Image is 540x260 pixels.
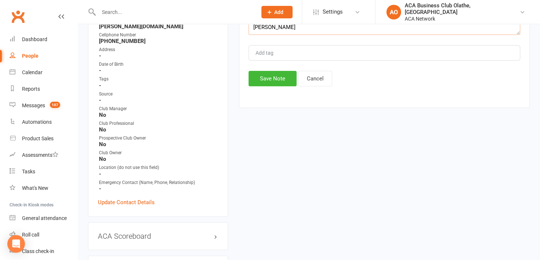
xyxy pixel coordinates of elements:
[255,48,280,57] input: Add tag
[99,46,218,53] div: Address
[22,152,58,158] div: Assessments
[405,2,519,15] div: ACA Business Club Olathe, [GEOGRAPHIC_DATA]
[99,32,218,39] div: Cellphone Number
[99,112,218,118] strong: No
[274,9,283,15] span: Add
[22,232,39,238] div: Roll call
[99,171,218,177] strong: -
[22,119,52,125] div: Automations
[10,97,77,114] a: Messages 107
[10,147,77,163] a: Assessments
[99,179,218,186] div: Emergency Contact (Name, Phone, Relationship)
[99,53,218,59] strong: -
[386,5,401,19] div: AO
[405,15,519,22] div: ACA Network
[22,69,43,75] div: Calendar
[22,36,47,42] div: Dashboard
[10,227,77,243] a: Roll call
[99,67,218,74] strong: -
[22,86,40,92] div: Reports
[10,48,77,64] a: People
[10,180,77,196] a: What's New
[99,149,218,156] div: Club Owner
[10,81,77,97] a: Reports
[298,71,332,86] button: Cancel
[96,7,252,17] input: Search...
[99,141,218,148] strong: No
[99,91,218,98] div: Source
[261,6,293,18] button: Add
[99,61,218,68] div: Date of Birth
[10,210,77,227] a: General attendance kiosk mode
[22,185,48,191] div: What's New
[99,120,218,127] div: Club Professional
[22,102,45,108] div: Messages
[98,232,218,240] h3: ACA Scoreboard
[10,130,77,147] a: Product Sales
[10,31,77,48] a: Dashboard
[10,114,77,130] a: Automations
[22,53,38,59] div: People
[22,169,35,174] div: Tasks
[99,38,218,44] strong: [PHONE_NUMBER]
[10,64,77,81] a: Calendar
[99,164,218,171] div: Location (do not use this field)
[9,7,27,26] a: Clubworx
[99,185,218,192] strong: -
[99,82,218,89] strong: -
[99,126,218,133] strong: No
[50,102,60,108] span: 107
[99,135,218,142] div: Prospective Club Owner
[22,136,54,141] div: Product Sales
[98,198,155,207] a: Update Contact Details
[99,76,218,83] div: Tags
[10,163,77,180] a: Tasks
[323,4,343,20] span: Settings
[7,235,25,253] div: Open Intercom Messenger
[10,243,77,260] a: Class kiosk mode
[99,97,218,104] strong: -
[99,156,218,162] strong: No
[22,215,67,221] div: General attendance
[249,71,297,86] button: Save Note
[99,105,218,112] div: Club Manager
[22,248,54,254] div: Class check-in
